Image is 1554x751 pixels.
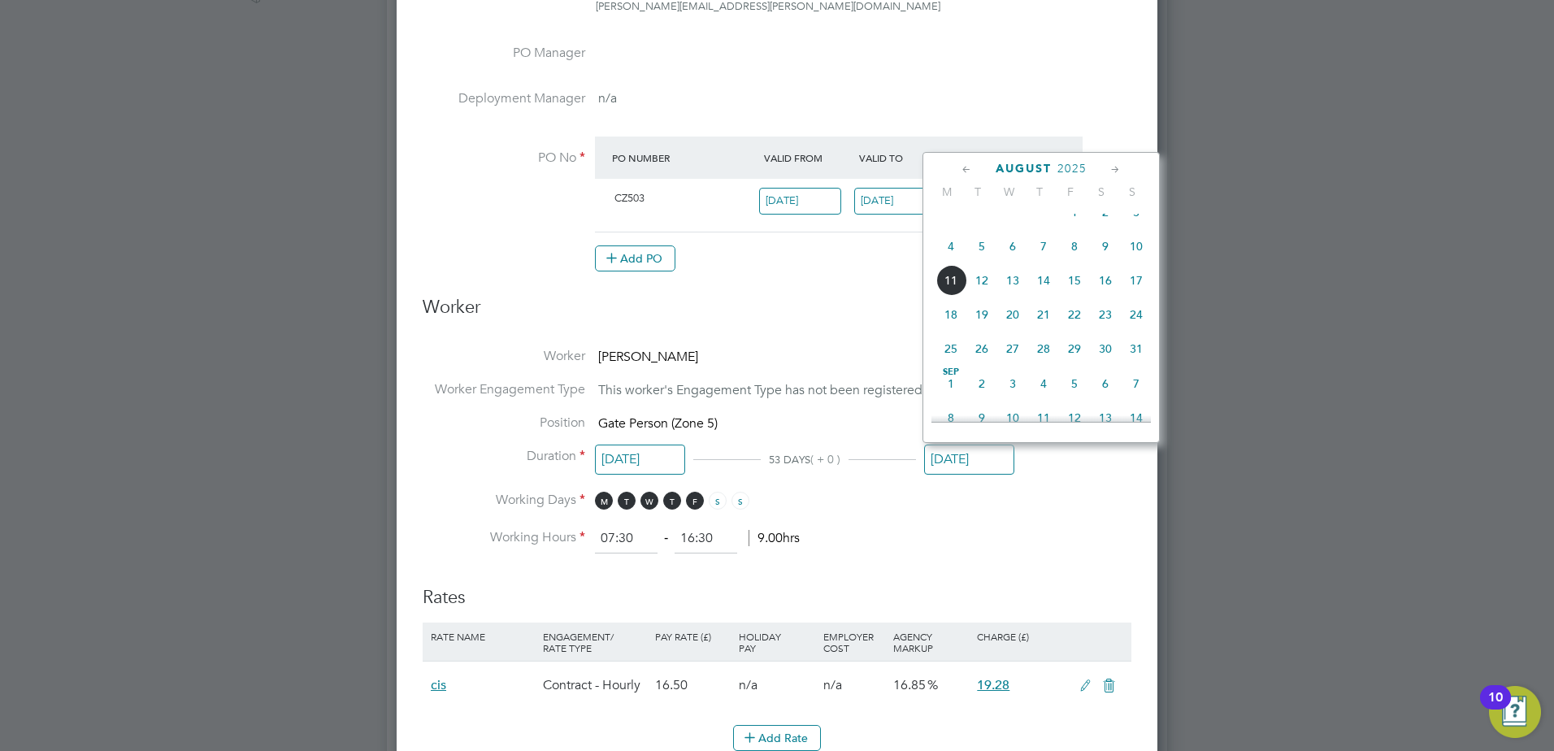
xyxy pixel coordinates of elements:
[539,662,651,709] div: Contract - Hourly
[1090,299,1121,330] span: 23
[1090,368,1121,399] span: 6
[618,492,636,510] span: T
[935,299,966,330] span: 18
[760,143,855,172] div: Valid From
[1121,231,1152,262] span: 10
[427,623,539,650] div: Rate Name
[1059,265,1090,296] span: 15
[651,662,735,709] div: 16.50
[1090,265,1121,296] span: 16
[1028,299,1059,330] span: 21
[598,415,718,432] span: Gate Person (Zone 5)
[423,570,1131,610] h3: Rates
[539,623,651,662] div: Engagement/ Rate Type
[996,162,1052,176] span: August
[731,492,749,510] span: S
[1059,368,1090,399] span: 5
[997,402,1028,433] span: 10
[966,333,997,364] span: 26
[1090,231,1121,262] span: 9
[893,677,926,693] span: 16.85
[423,448,585,465] label: Duration
[739,677,757,693] span: n/a
[423,415,585,432] label: Position
[931,184,962,199] span: M
[1121,402,1152,433] span: 14
[431,677,446,693] span: cis
[810,452,840,467] span: ( + 0 )
[595,445,685,475] input: Select one
[1117,184,1148,199] span: S
[935,333,966,364] span: 25
[1121,333,1152,364] span: 31
[675,524,737,553] input: 17:00
[924,445,1014,475] input: Select one
[598,349,698,365] span: [PERSON_NAME]
[423,296,1131,332] h3: Worker
[1059,299,1090,330] span: 22
[1057,162,1087,176] span: 2025
[1121,265,1152,296] span: 17
[997,368,1028,399] span: 3
[966,231,997,262] span: 5
[1028,402,1059,433] span: 11
[935,265,966,296] span: 11
[598,90,617,106] span: n/a
[935,231,966,262] span: 4
[423,150,585,167] label: PO No
[935,368,966,399] span: 1
[423,381,585,398] label: Worker Engagement Type
[733,725,821,751] button: Add Rate
[1028,231,1059,262] span: 7
[651,623,735,650] div: Pay Rate (£)
[423,348,585,365] label: Worker
[1090,333,1121,364] span: 30
[1024,184,1055,199] span: T
[1028,368,1059,399] span: 4
[993,184,1024,199] span: W
[966,368,997,399] span: 2
[966,402,997,433] span: 9
[1488,697,1503,718] div: 10
[1055,184,1086,199] span: F
[962,184,993,199] span: T
[598,382,1006,398] span: This worker's Engagement Type has not been registered by its Agency.
[1059,333,1090,364] span: 29
[889,623,973,662] div: Agency Markup
[1059,231,1090,262] span: 8
[997,265,1028,296] span: 13
[1086,184,1117,199] span: S
[1028,333,1059,364] span: 28
[854,188,936,215] input: Select one
[855,143,950,172] div: Valid To
[423,529,585,546] label: Working Hours
[997,299,1028,330] span: 20
[1028,265,1059,296] span: 14
[423,90,585,107] label: Deployment Manager
[686,492,704,510] span: F
[935,402,966,433] span: 8
[608,143,760,172] div: PO Number
[663,492,681,510] span: T
[423,492,585,509] label: Working Days
[614,191,645,205] span: CZ503
[735,623,818,662] div: Holiday Pay
[595,492,613,510] span: M
[759,188,841,215] input: Select one
[1121,299,1152,330] span: 24
[966,299,997,330] span: 19
[1489,686,1541,738] button: Open Resource Center, 10 new notifications
[977,677,1009,693] span: 19.28
[640,492,658,510] span: W
[1121,368,1152,399] span: 7
[973,623,1071,650] div: Charge (£)
[935,368,966,376] span: Sep
[819,623,889,662] div: Employer Cost
[749,530,800,546] span: 9.00hrs
[949,143,1044,172] div: Expiry
[661,530,671,546] span: ‐
[1059,402,1090,433] span: 12
[997,333,1028,364] span: 27
[997,231,1028,262] span: 6
[423,45,585,62] label: PO Manager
